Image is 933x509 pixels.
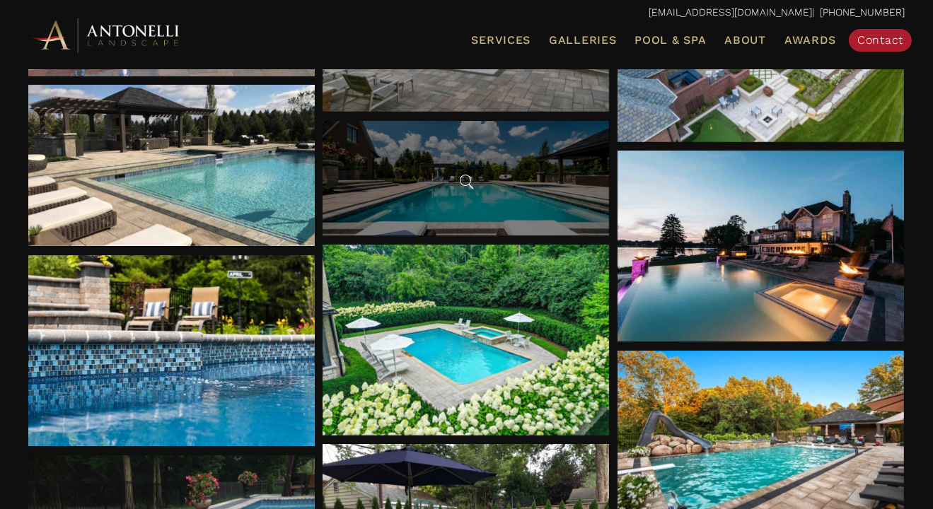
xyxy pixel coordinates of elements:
span: Services [471,35,531,46]
a: Contact [849,29,912,52]
a: [EMAIL_ADDRESS][DOMAIN_NAME] [649,6,812,18]
img: Antonelli Horizontal Logo [28,16,184,54]
a: Pool & Spa [629,31,712,49]
a: About [719,31,772,49]
span: Galleries [549,33,616,47]
p: | [PHONE_NUMBER] [28,4,905,22]
a: Services [465,31,536,49]
a: Galleries [543,31,622,49]
span: Awards [784,33,836,47]
a: Awards [779,31,842,49]
span: About [724,35,766,46]
span: Pool & Spa [634,33,706,47]
span: Contact [857,33,903,47]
